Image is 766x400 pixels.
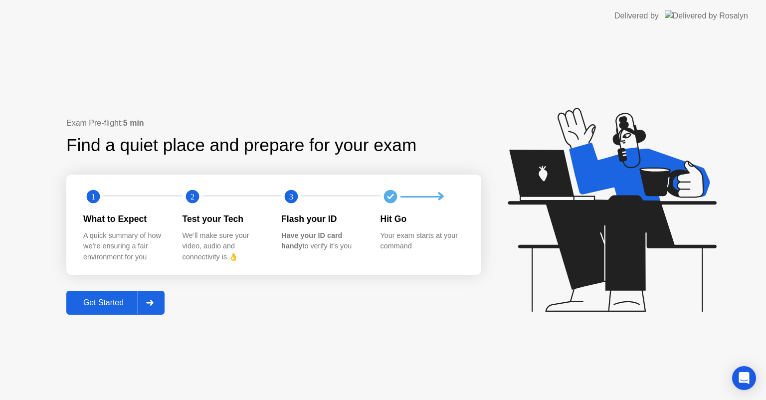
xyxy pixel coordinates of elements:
div: Hit Go [381,212,464,225]
b: 5 min [123,119,144,127]
div: Exam Pre-flight: [66,117,481,129]
div: Open Intercom Messenger [732,366,756,390]
div: Delivered by [614,10,659,22]
div: Your exam starts at your command [381,230,464,252]
div: Find a quiet place and prepare for your exam [66,132,418,159]
text: 1 [91,192,95,201]
button: Get Started [66,291,165,315]
img: Delivered by Rosalyn [665,10,748,21]
div: to verify it’s you [281,230,365,252]
div: Flash your ID [281,212,365,225]
text: 2 [190,192,194,201]
div: Test your Tech [183,212,266,225]
div: A quick summary of how we’re ensuring a fair environment for you [83,230,167,263]
div: We’ll make sure your video, audio and connectivity is 👌 [183,230,266,263]
text: 3 [289,192,293,201]
b: Have your ID card handy [281,231,342,250]
div: What to Expect [83,212,167,225]
div: Get Started [69,298,138,307]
